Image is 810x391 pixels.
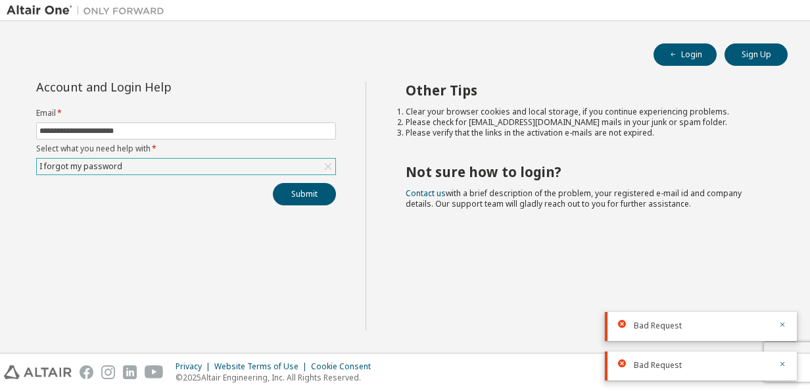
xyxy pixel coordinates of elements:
img: instagram.svg [101,365,115,379]
h2: Other Tips [406,82,765,99]
div: I forgot my password [37,159,124,174]
button: Login [654,43,717,66]
div: Account and Login Help [36,82,276,92]
span: Bad Request [634,321,682,331]
span: with a brief description of the problem, your registered e-mail id and company details. Our suppo... [406,188,742,209]
div: Privacy [176,361,214,372]
label: Email [36,108,336,118]
li: Clear your browser cookies and local storage, if you continue experiencing problems. [406,107,765,117]
label: Select what you need help with [36,143,336,154]
h2: Not sure how to login? [406,163,765,180]
img: linkedin.svg [123,365,137,379]
button: Sign Up [725,43,788,66]
li: Please check for [EMAIL_ADDRESS][DOMAIN_NAME] mails in your junk or spam folder. [406,117,765,128]
div: I forgot my password [37,159,335,174]
div: Website Terms of Use [214,361,311,372]
span: Bad Request [634,360,682,371]
p: © 2025 Altair Engineering, Inc. All Rights Reserved. [176,372,379,383]
div: Cookie Consent [311,361,379,372]
img: facebook.svg [80,365,93,379]
a: Contact us [406,188,446,199]
button: Submit [273,183,336,205]
img: altair_logo.svg [4,365,72,379]
img: Altair One [7,4,171,17]
li: Please verify that the links in the activation e-mails are not expired. [406,128,765,138]
img: youtube.svg [145,365,164,379]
